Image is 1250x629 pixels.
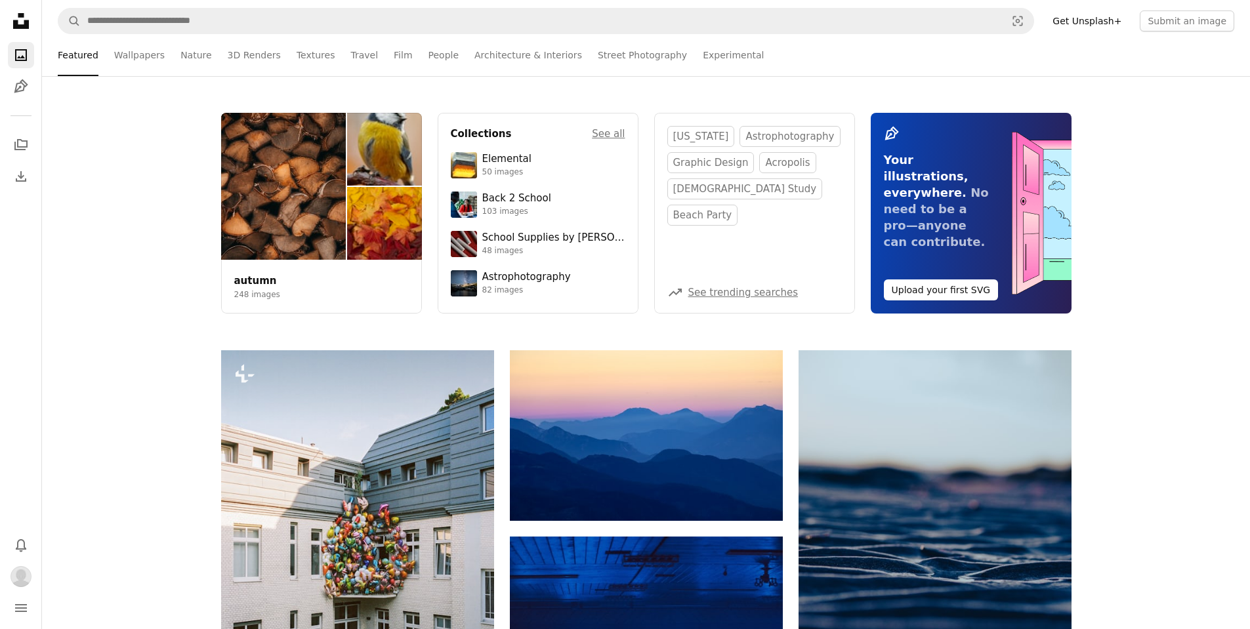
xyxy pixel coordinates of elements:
[598,34,687,76] a: Street Photography
[8,8,34,37] a: Home — Unsplash
[667,205,738,226] a: beach party
[10,566,31,587] img: Avatar of user Aletra ekaye
[58,9,81,33] button: Search Unsplash
[1045,10,1129,31] a: Get Unsplash+
[759,152,816,173] a: acropolis
[482,153,531,166] div: Elemental
[451,192,625,218] a: Back 2 School103 images
[482,285,571,296] div: 82 images
[8,595,34,621] button: Menu
[482,232,625,245] div: School Supplies by [PERSON_NAME]
[703,34,764,76] a: Experimental
[482,271,571,284] div: Astrophotography
[114,34,165,76] a: Wallpapers
[592,126,625,142] a: See all
[667,178,823,199] a: [DEMOGRAPHIC_DATA] study
[451,270,625,296] a: Astrophotography82 images
[451,231,477,257] img: premium_photo-1715107534993-67196b65cde7
[228,34,281,76] a: 3D Renders
[234,275,277,287] a: autumn
[394,34,412,76] a: Film
[180,34,211,76] a: Nature
[221,528,494,540] a: A large cluster of colorful balloons on a building facade.
[482,192,551,205] div: Back 2 School
[667,126,735,147] a: [US_STATE]
[1140,10,1234,31] button: Submit an image
[667,152,755,173] a: graphic design
[428,34,459,76] a: People
[474,34,582,76] a: Architecture & Interiors
[510,429,783,441] a: Layered blue mountains under a pastel sky
[884,186,989,249] span: No need to be a pro—anyone can contribute.
[451,270,477,296] img: photo-1538592487700-be96de73306f
[297,34,335,76] a: Textures
[688,287,799,298] a: See trending searches
[884,153,969,199] span: Your illustrations, everywhere.
[8,532,34,558] button: Notifications
[8,42,34,68] a: Photos
[8,563,34,590] button: Profile
[510,350,783,521] img: Layered blue mountains under a pastel sky
[350,34,378,76] a: Travel
[799,549,1072,561] a: Rippled sand dunes under a twilight sky
[8,132,34,158] a: Collections
[8,73,34,100] a: Illustrations
[482,167,531,178] div: 50 images
[451,231,625,257] a: School Supplies by [PERSON_NAME]48 images
[740,126,840,147] a: astrophotography
[8,163,34,190] a: Download History
[1002,9,1033,33] button: Visual search
[482,246,625,256] div: 48 images
[451,152,477,178] img: premium_photo-1751985761161-8a269d884c29
[482,207,551,217] div: 103 images
[451,192,477,218] img: premium_photo-1683135218355-6d72011bf303
[451,152,625,178] a: Elemental50 images
[58,8,1034,34] form: Find visuals sitewide
[884,279,999,300] button: Upload your first SVG
[451,126,512,142] h4: Collections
